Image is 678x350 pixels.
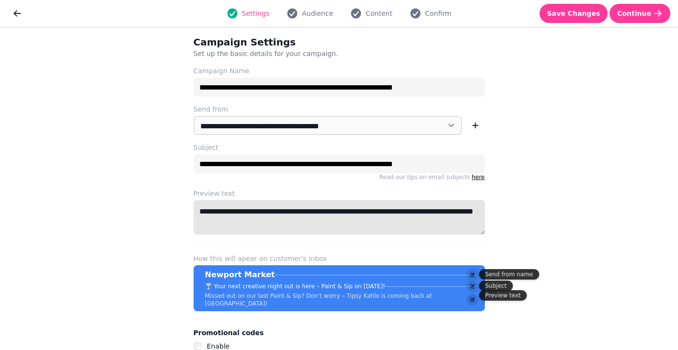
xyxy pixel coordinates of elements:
label: Subject [194,143,485,152]
legend: Promotional codes [194,327,264,339]
div: Preview text [479,290,527,301]
span: Save Changes [547,10,600,17]
span: Continue [617,10,651,17]
p: 🍸 Your next creative night out is here – Paint & Sip on [DATE]! [205,282,385,290]
label: Send from [194,104,485,114]
p: Read our tips on email subjects [194,173,485,181]
span: Confirm [425,9,451,18]
h2: Campaign Settings [194,35,378,49]
label: How this will apear on customer's inbox [194,254,485,263]
span: Audience [302,9,333,18]
label: Preview text [194,189,485,198]
div: Subject [479,281,513,291]
p: Newport Market [205,269,275,281]
span: Content [366,9,392,18]
label: Campaign Name [194,66,485,76]
button: Save Changes [540,4,608,23]
div: Send from name [479,269,540,280]
label: Enable [207,342,230,350]
a: here [471,174,484,181]
button: go back [8,4,27,23]
p: Set up the basic details for your campaign. [194,49,439,58]
button: Continue [609,4,670,23]
span: Settings [242,9,269,18]
p: Missed out on our last Paint & Sip? Don’t worry – Tipsy Kahlo is coming back at [GEOGRAPHIC_DATA]! [205,292,477,307]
